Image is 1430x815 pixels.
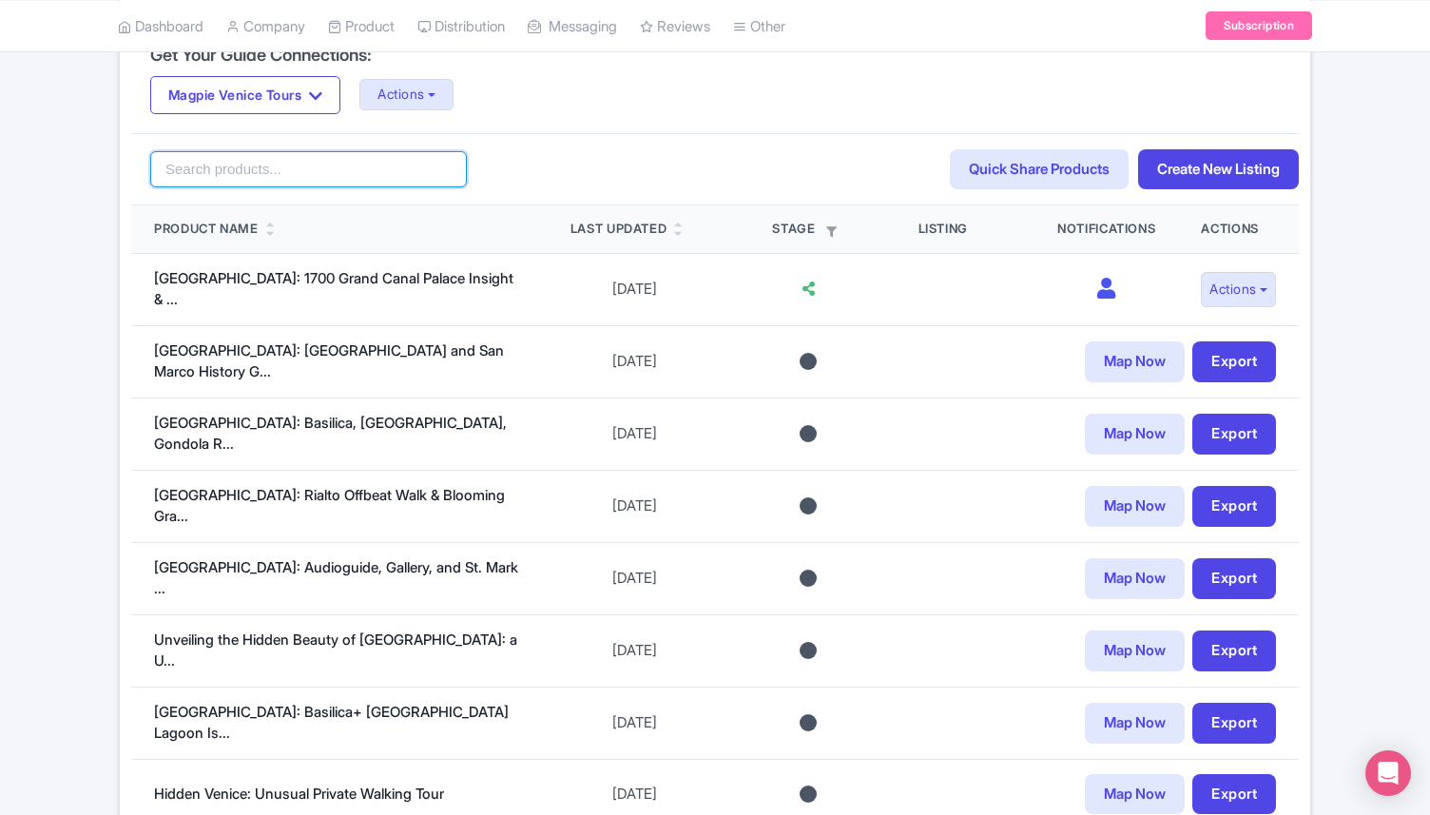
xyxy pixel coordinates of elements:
a: Subscription [1206,11,1312,40]
td: [DATE] [548,614,722,687]
a: Hidden Venice: Unusual Private Walking Tour [154,785,444,803]
td: [DATE] [548,325,722,398]
a: [GEOGRAPHIC_DATA]: Basilica, [GEOGRAPHIC_DATA], Gondola R... [154,414,507,454]
input: Search products... [150,151,467,187]
a: Export [1192,774,1276,815]
td: [DATE] [548,470,722,542]
td: [DATE] [548,687,722,759]
a: Map Now [1085,558,1185,599]
div: Open Intercom Messenger [1365,750,1411,796]
div: Product Name [154,220,259,239]
a: [GEOGRAPHIC_DATA]: Rialto Offbeat Walk & Blooming Gra... [154,486,505,526]
a: Export [1192,703,1276,744]
button: Actions [1201,272,1276,307]
a: Export [1192,341,1276,382]
td: [DATE] [548,398,722,470]
a: Export [1192,486,1276,527]
th: Listing [896,205,1034,253]
a: Export [1192,631,1276,671]
a: Map Now [1085,341,1185,382]
a: [GEOGRAPHIC_DATA]: [GEOGRAPHIC_DATA] and San Marco History G... [154,341,504,381]
a: Map Now [1085,774,1185,815]
a: Quick Share Products [950,149,1129,190]
th: Actions [1178,205,1299,253]
h4: Get Your Guide Connections: [150,46,1280,65]
a: Export [1192,414,1276,455]
a: [GEOGRAPHIC_DATA]: 1700 Grand Canal Palace Insight & ... [154,269,513,309]
a: [GEOGRAPHIC_DATA]: Basilica+ [GEOGRAPHIC_DATA] Lagoon Is... [154,703,509,743]
a: Map Now [1085,486,1185,527]
div: Stage [744,220,873,239]
a: Map Now [1085,414,1185,455]
div: Last Updated [570,220,667,239]
button: Magpie Venice Tours [150,76,340,114]
a: Unveiling the Hidden Beauty of [GEOGRAPHIC_DATA]: a U... [154,631,517,670]
td: [DATE] [548,253,722,325]
button: Actions [359,79,454,110]
a: Export [1192,558,1276,599]
td: [DATE] [548,542,722,614]
a: Map Now [1085,703,1185,744]
a: [GEOGRAPHIC_DATA]: Audioguide, Gallery, and St. Mark ... [154,558,518,598]
th: Notifications [1034,205,1178,253]
a: Map Now [1085,631,1185,671]
a: Create New Listing [1138,149,1299,190]
i: Filter by stage [826,226,837,237]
